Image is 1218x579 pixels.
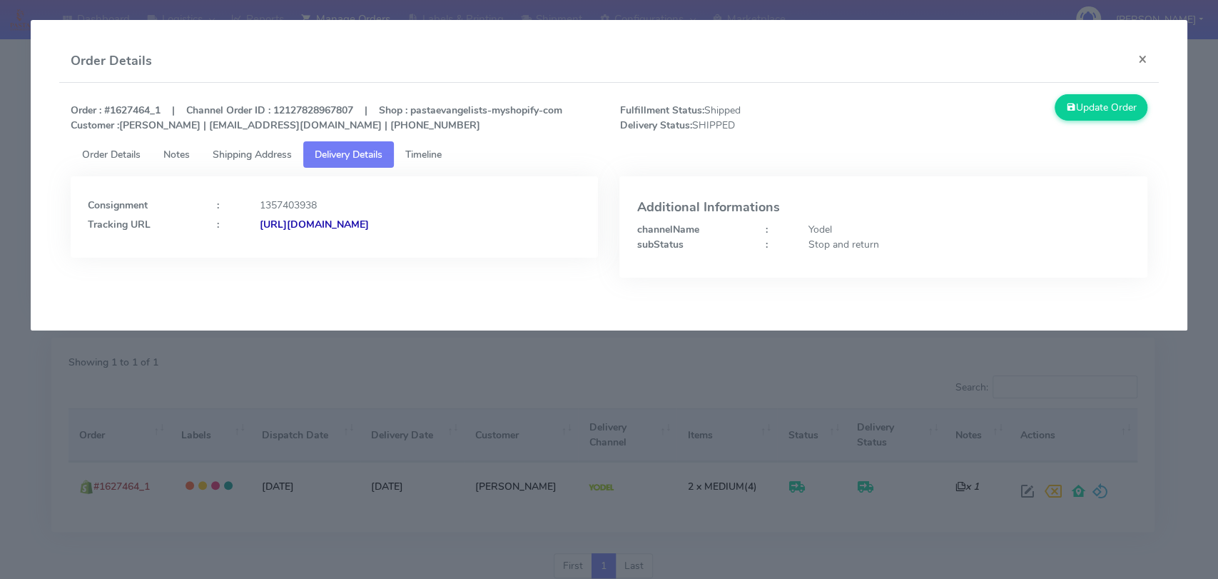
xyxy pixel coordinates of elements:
strong: : [217,218,219,231]
strong: Customer : [71,119,119,132]
h4: Additional Informations [636,201,1130,215]
strong: Tracking URL [88,218,151,231]
div: Stop and return [798,237,1141,252]
strong: : [217,198,219,212]
button: Close [1127,40,1159,78]
span: Order Details [82,148,141,161]
strong: Consignment [88,198,148,212]
button: Update Order [1055,94,1147,121]
h4: Order Details [71,51,152,71]
strong: Order : #1627464_1 | Channel Order ID : 12127828967807 | Shop : pastaevangelists-myshopify-com [P... [71,104,562,132]
span: Shipping Address [213,148,292,161]
strong: Delivery Status: [619,119,691,132]
div: Yodel [798,222,1141,237]
span: Shipped SHIPPED [609,103,883,133]
strong: subStatus [636,238,683,251]
strong: Fulfillment Status: [619,104,704,117]
span: Delivery Details [315,148,382,161]
ul: Tabs [71,141,1147,168]
strong: : [766,238,768,251]
strong: [URL][DOMAIN_NAME] [260,218,369,231]
span: Timeline [405,148,442,161]
div: 1357403938 [249,198,592,213]
strong: : [766,223,768,236]
strong: channelName [636,223,699,236]
span: Notes [163,148,190,161]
